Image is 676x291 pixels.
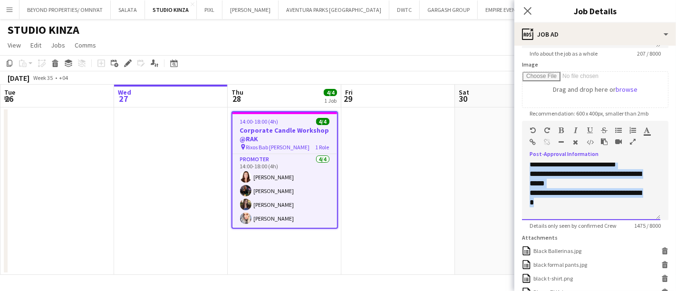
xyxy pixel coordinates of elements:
[587,126,593,134] button: Underline
[587,138,593,146] button: HTML Code
[324,89,337,96] span: 4/4
[47,39,69,51] a: Jobs
[51,41,65,49] span: Jobs
[514,23,676,46] div: Job Ad
[279,0,389,19] button: AVENTURA PARKS [GEOGRAPHIC_DATA]
[629,126,636,134] button: Ordered List
[19,0,111,19] button: BEYOND PROPERTIES/ OMNIYAT
[514,5,676,17] h3: Job Details
[627,222,668,229] span: 1475 / 8000
[232,154,337,228] app-card-role: Promoter4/414:00-18:00 (4h)[PERSON_NAME][PERSON_NAME][PERSON_NAME][PERSON_NAME]
[316,144,329,151] span: 1 Role
[8,23,79,37] h1: STUDIO KINZA
[345,88,353,97] span: Fri
[240,118,279,125] span: 14:00-18:00 (4h)
[75,41,96,49] span: Comms
[145,0,197,19] button: STUDIO KINZA
[232,126,337,143] h3: Corporate Candle Workshop @RAK
[601,138,608,145] button: Paste as plain text
[8,73,29,83] div: [DATE]
[71,39,100,51] a: Comms
[629,138,636,145] button: Fullscreen
[30,41,41,49] span: Edit
[644,126,650,134] button: Text Color
[533,261,587,268] div: black formal pants.jpg
[572,126,579,134] button: Italic
[232,111,338,229] app-job-card: 14:00-18:00 (4h)4/4Corporate Candle Workshop @RAK Rixos Bab [PERSON_NAME]1 RolePromoter4/414:00-1...
[522,222,624,229] span: Details only seen by confirmed Crew
[4,39,25,51] a: View
[59,74,68,81] div: +04
[522,234,558,241] label: Attachments
[4,88,15,97] span: Tue
[27,39,45,51] a: Edit
[530,126,536,134] button: Undo
[530,138,536,146] button: Insert Link
[615,126,622,134] button: Unordered List
[118,88,131,97] span: Wed
[197,0,222,19] button: PIXL
[222,0,279,19] button: [PERSON_NAME]
[420,0,478,19] button: GARGASH GROUP
[533,247,581,254] div: Black Ballerinas.jpg
[522,110,656,117] span: Recommendation: 600 x 400px, smaller than 2mb
[232,88,243,97] span: Thu
[116,93,131,104] span: 27
[522,50,605,57] span: Info about the job as a whole
[344,93,353,104] span: 29
[558,126,565,134] button: Bold
[316,118,329,125] span: 4/4
[389,0,420,19] button: DWTC
[478,0,527,19] button: EMPIRE EVENT
[533,275,573,282] div: black t-shirt.png
[544,126,550,134] button: Redo
[3,93,15,104] span: 26
[615,138,622,145] button: Insert video
[246,144,310,151] span: Rixos Bab [PERSON_NAME]
[31,74,55,81] span: Week 35
[324,97,337,104] div: 1 Job
[558,138,565,146] button: Horizontal Line
[459,88,469,97] span: Sat
[572,138,579,146] button: Clear Formatting
[8,41,21,49] span: View
[230,93,243,104] span: 28
[601,126,608,134] button: Strikethrough
[457,93,469,104] span: 30
[629,50,668,57] span: 207 / 8000
[111,0,145,19] button: SALATA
